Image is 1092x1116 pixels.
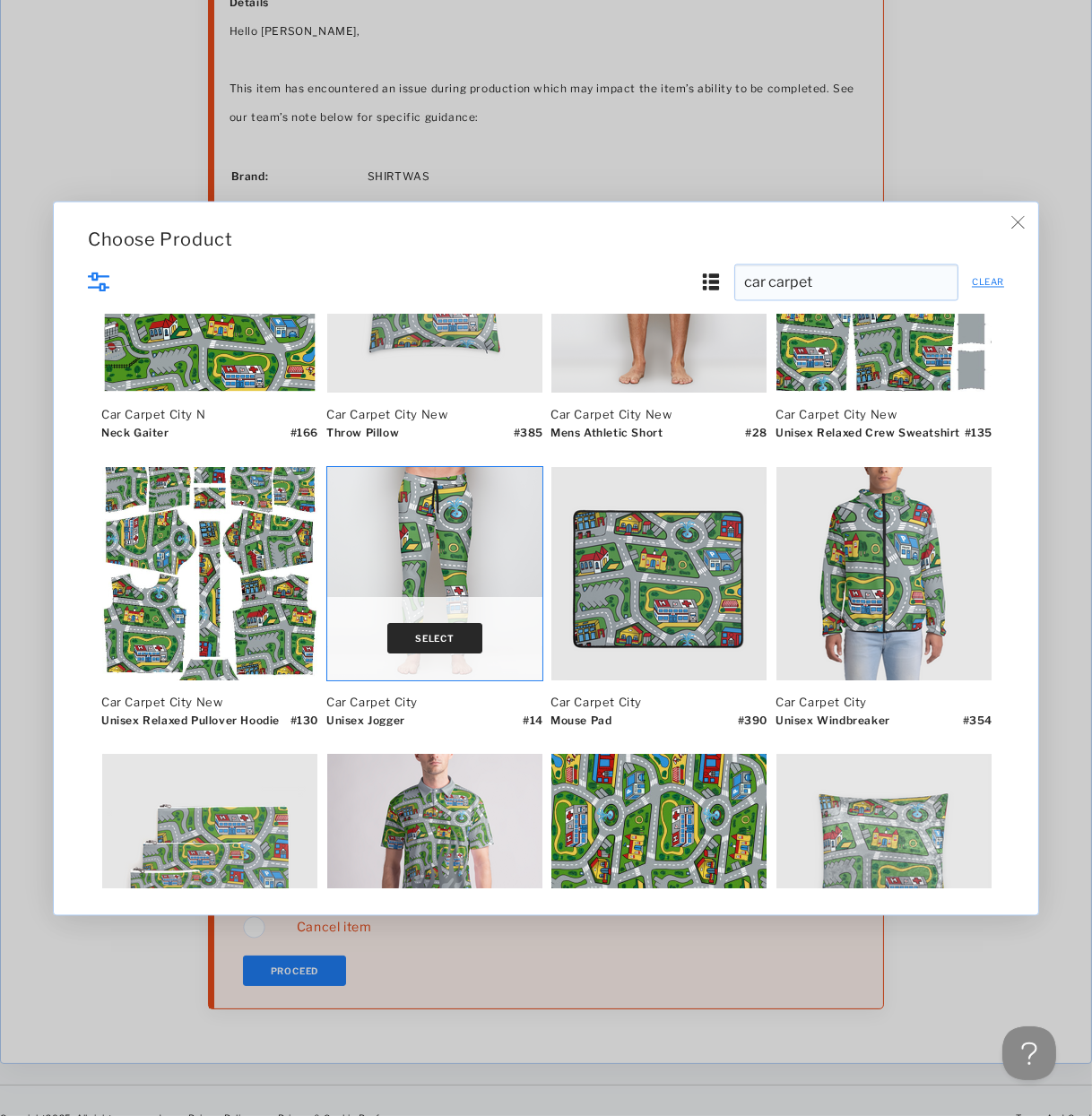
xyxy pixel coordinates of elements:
[290,714,318,740] div: # 130
[550,407,766,421] div: Car Carpet City New
[776,467,992,680] img: 1138_Thumb_e36c50d43ce04e8ab8a7a149bba689f0-138-.png
[514,426,543,453] div: # 385
[550,695,766,709] div: Car Carpet City
[326,714,405,740] div: Unisex Jogger
[327,467,542,680] img: 1138_Thumb_56208f22403244beabbd7804939f228e-138-.png
[101,695,316,709] div: Car Carpet City New
[326,407,542,421] div: Car Carpet City New
[551,754,767,967] img: 2b7f26be-c535-4415-a4c3-6d4e5430ec8d-thumb.JPG
[101,714,280,740] div: Unisex Relaxed Pullover Hoodie
[963,714,992,740] div: # 354
[550,426,663,453] div: Mens Athletic Short
[701,273,721,292] img: icon_list.aeafdc69.svg
[972,277,1004,288] span: CLEAR
[965,426,992,453] div: # 135
[550,714,611,740] div: Mouse Pad
[776,695,991,709] div: Car Carpet City
[326,695,542,709] div: Car Carpet City
[101,426,169,453] div: Neck Gaiter
[776,714,890,740] div: Unisex Windbreaker
[387,624,482,654] button: Select
[290,426,318,453] div: # 166
[101,407,316,421] div: Car Carpet City N
[734,264,958,300] input: Search
[776,407,991,421] div: Car Carpet City New
[102,754,317,967] img: 1138_Thumb_5ec8b9ef262849bd9359de92ab5d01ef-138-.png
[523,714,543,740] div: # 14
[738,714,767,740] div: # 390
[326,426,399,453] div: Throw Pillow
[327,754,542,967] img: 1138_Thumb_c714404ae58f4c2686d3523b9220b3b0-138-.png
[102,467,317,680] img: 55a04526-2739-4f82-be4b-52a1b4326a83-XS.jpg
[1002,1026,1056,1080] iframe: Toggle Customer Support
[776,426,960,453] div: Unisex Relaxed Crew Sweatshirt
[776,754,992,967] img: 1138_Thumb_cdcc49160df74604a7aafa64abb3b53d-138-.png
[88,273,110,292] img: icon_guitar_strings_active.9df7accc.svg
[551,467,767,680] img: 1138_Thumb_32dc360b12654b2e82f2f191a3109644-138-.png
[1011,215,1025,229] img: icon_button_x_thin.7ff7c24d.svg
[88,229,232,250] span: Choose Product
[745,426,767,453] div: # 28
